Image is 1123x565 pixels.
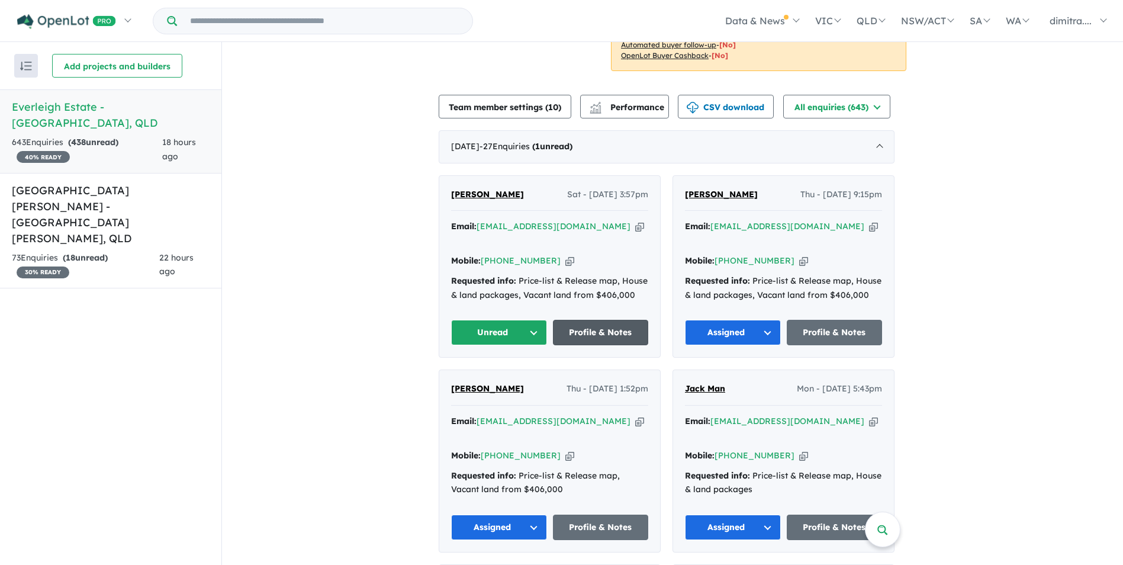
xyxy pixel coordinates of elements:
div: 73 Enquir ies [12,251,159,280]
span: 438 [71,137,86,147]
span: - 27 Enquir ies [480,141,572,152]
span: [PERSON_NAME] [451,383,524,394]
span: Jack Man [685,383,725,394]
img: Openlot PRO Logo White [17,14,116,29]
a: [PHONE_NUMBER] [715,255,794,266]
input: Try estate name, suburb, builder or developer [179,8,470,34]
button: Copy [869,220,878,233]
span: Thu - [DATE] 9:15pm [800,188,882,202]
div: 643 Enquir ies [12,136,162,164]
a: Jack Man [685,382,725,396]
button: Copy [869,415,878,428]
a: [EMAIL_ADDRESS][DOMAIN_NAME] [477,416,630,426]
div: Price-list & Release map, House & land packages, Vacant land from $406,000 [451,274,648,303]
a: [PERSON_NAME] [685,188,758,202]
span: 22 hours ago [159,252,194,277]
div: [DATE] [439,130,894,163]
strong: Requested info: [685,275,750,286]
button: Copy [635,415,644,428]
span: 30 % READY [17,267,69,278]
div: Price-list & Release map, Vacant land from $406,000 [451,469,648,497]
span: Mon - [DATE] 5:43pm [797,382,882,396]
a: Profile & Notes [553,320,649,345]
img: download icon [687,102,699,114]
span: [No] [712,51,728,60]
span: 1 [535,141,540,152]
button: Team member settings (10) [439,95,571,118]
button: Copy [565,255,574,267]
button: Add projects and builders [52,54,182,78]
button: Copy [799,255,808,267]
button: Assigned [451,515,547,540]
button: Performance [580,95,669,118]
button: Assigned [685,515,781,540]
a: [PHONE_NUMBER] [715,450,794,461]
strong: ( unread) [63,252,108,263]
img: sort.svg [20,62,32,70]
span: Performance [591,102,664,113]
div: Price-list & Release map, House & land packages [685,469,882,497]
strong: Requested info: [451,470,516,481]
span: Sat - [DATE] 3:57pm [567,188,648,202]
h5: [GEOGRAPHIC_DATA][PERSON_NAME] - [GEOGRAPHIC_DATA][PERSON_NAME] , QLD [12,182,210,246]
img: line-chart.svg [590,102,601,108]
u: Automated buyer follow-up [621,40,716,49]
button: Assigned [685,320,781,345]
a: Profile & Notes [553,515,649,540]
h5: Everleigh Estate - [GEOGRAPHIC_DATA] , QLD [12,99,210,131]
a: [PHONE_NUMBER] [481,450,561,461]
strong: Mobile: [451,450,481,461]
img: bar-chart.svg [590,105,601,113]
strong: Email: [685,221,710,232]
span: 18 hours ago [162,137,196,162]
strong: Mobile: [685,255,715,266]
strong: Email: [685,416,710,426]
button: Copy [799,450,808,462]
strong: Email: [451,221,477,232]
strong: ( unread) [68,137,118,147]
span: [PERSON_NAME] [451,189,524,200]
a: [EMAIL_ADDRESS][DOMAIN_NAME] [710,221,864,232]
strong: Requested info: [451,275,516,286]
a: [PHONE_NUMBER] [481,255,561,266]
strong: Email: [451,416,477,426]
button: CSV download [678,95,774,118]
button: Copy [635,220,644,233]
button: All enquiries (643) [783,95,890,118]
span: dimitra.... [1050,15,1092,27]
span: Thu - [DATE] 1:52pm [567,382,648,396]
strong: Mobile: [451,255,481,266]
u: OpenLot Buyer Cashback [621,51,709,60]
span: [PERSON_NAME] [685,189,758,200]
strong: Mobile: [685,450,715,461]
span: 10 [548,102,558,113]
a: [PERSON_NAME] [451,382,524,396]
button: Copy [565,450,574,462]
a: [EMAIL_ADDRESS][DOMAIN_NAME] [710,416,864,426]
a: [EMAIL_ADDRESS][DOMAIN_NAME] [477,221,630,232]
div: Price-list & Release map, House & land packages, Vacant land from $406,000 [685,274,882,303]
span: [No] [719,40,736,49]
a: Profile & Notes [787,320,883,345]
button: Unread [451,320,547,345]
a: [PERSON_NAME] [451,188,524,202]
strong: ( unread) [532,141,572,152]
span: 40 % READY [17,151,70,163]
strong: Requested info: [685,470,750,481]
span: 18 [66,252,75,263]
a: Profile & Notes [787,515,883,540]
